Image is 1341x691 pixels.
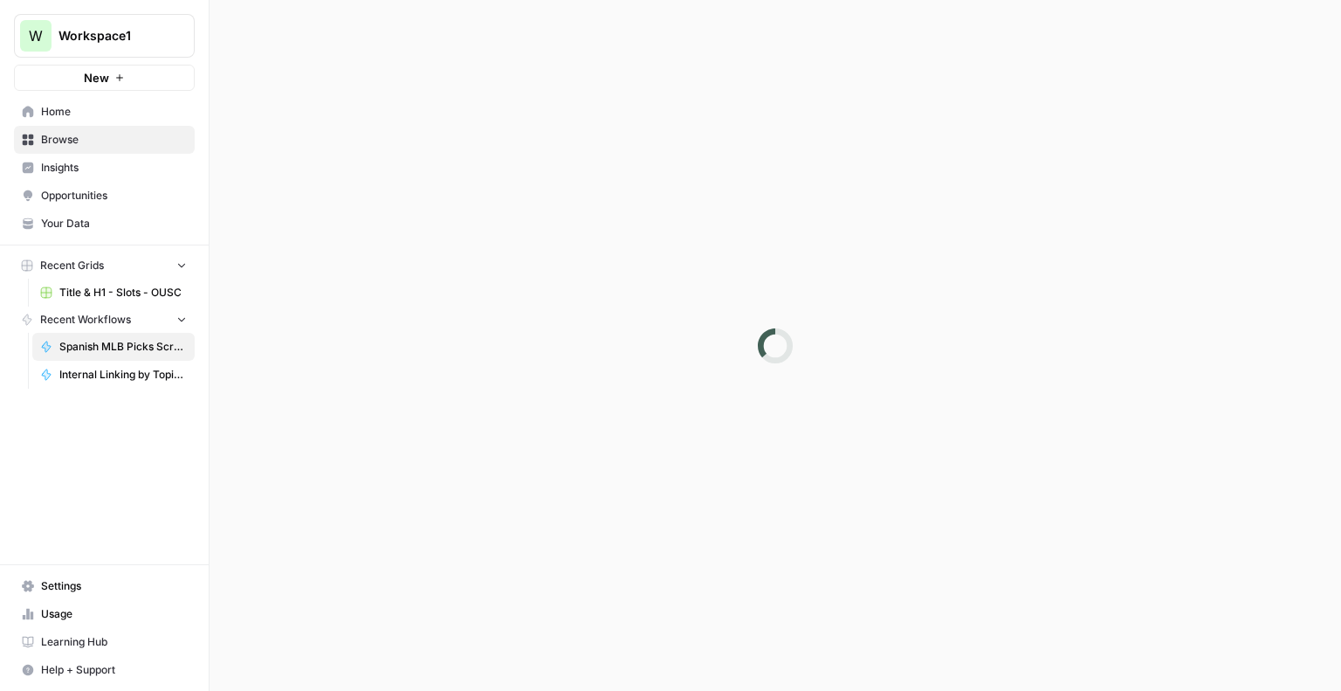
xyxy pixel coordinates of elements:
span: Internal Linking by Topic (JSON output) PS Tests [59,367,187,383]
a: Settings [14,572,195,600]
span: Browse [41,132,187,148]
span: Help + Support [41,662,187,678]
span: Usage [41,606,187,622]
button: New [14,65,195,91]
span: Opportunities [41,188,187,204]
a: Opportunities [14,182,195,210]
span: Home [41,104,187,120]
a: Learning Hub [14,628,195,656]
span: New [84,69,109,86]
button: Help + Support [14,656,195,684]
a: Home [14,98,195,126]
span: Recent Workflows [40,312,131,328]
button: Recent Workflows [14,307,195,333]
button: Workspace: Workspace1 [14,14,195,58]
span: Insights [41,160,187,176]
span: Workspace1 [58,27,164,45]
button: Recent Grids [14,252,195,279]
span: Spanish MLB Picks Scraper for TSG [59,339,187,355]
span: W [29,25,43,46]
a: Usage [14,600,195,628]
a: Browse [14,126,195,154]
span: Recent Grids [40,258,104,273]
span: Learning Hub [41,634,187,650]
a: Insights [14,154,195,182]
a: Your Data [14,210,195,238]
span: Title & H1 - Slots - OUSC [59,285,187,301]
a: Title & H1 - Slots - OUSC [32,279,195,307]
span: Settings [41,578,187,594]
a: Spanish MLB Picks Scraper for TSG [32,333,195,361]
a: Internal Linking by Topic (JSON output) PS Tests [32,361,195,389]
span: Your Data [41,216,187,231]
